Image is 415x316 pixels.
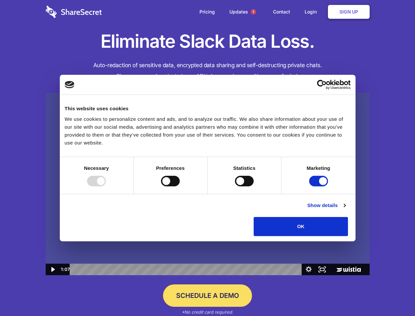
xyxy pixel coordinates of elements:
[163,284,252,307] a: Schedule a Demo
[46,6,102,18] img: logo-wordmark-white-trans-d4663122ce5f474addd5e946df7df03e33cb6a1c49d2221995e7729f52c070b2.svg
[328,5,370,19] a: Sign Up
[65,81,75,88] img: logo
[298,2,327,22] a: Login
[382,283,407,308] iframe: Drift Widget Chat Controller
[65,115,351,147] div: We use cookies to personalize content and ads, and to analyze our traffic. We also share informat...
[266,2,297,22] a: Contact
[251,9,256,14] span: 1
[329,264,369,275] a: Wistia Logo -- Learn More
[233,165,256,171] strong: Statistics
[84,165,109,171] strong: Necessary
[46,60,370,82] h4: Auto-redaction of sensitive data, encrypted data sharing and self-destructing private chats. Shar...
[315,264,329,275] button: Fullscreen
[46,264,59,275] button: Play Video
[75,264,299,275] div: Playbar
[254,217,348,236] button: OK
[46,93,370,276] img: Sharesecret
[293,80,351,90] a: Usercentrics Cookiebot - opens in a new window
[46,30,370,53] h1: Eliminate Slack Data Loss.
[302,264,315,275] button: Show settings menu
[307,201,345,209] a: Show details
[65,105,351,113] div: This website uses cookies
[193,2,221,22] a: Pricing
[307,165,330,171] strong: Marketing
[156,165,185,171] strong: Preferences
[182,309,233,315] em: *No credit card required.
